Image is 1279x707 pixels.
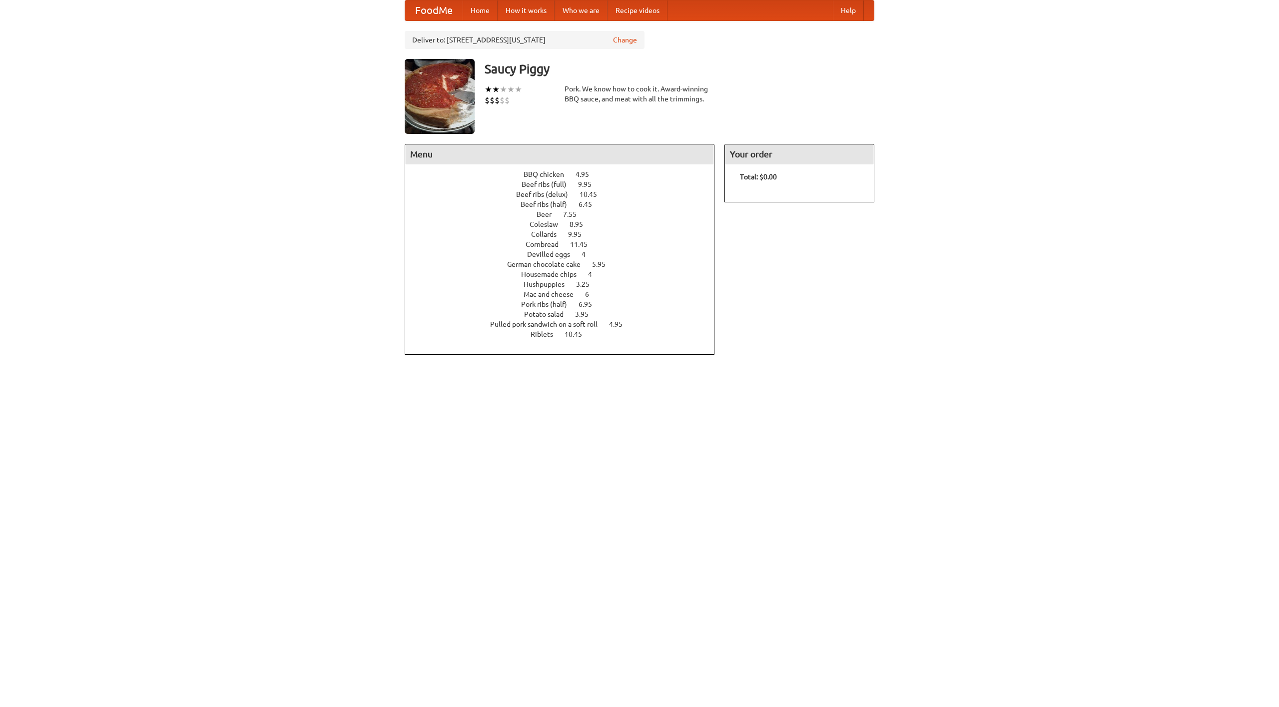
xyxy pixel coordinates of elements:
li: $ [495,95,500,106]
span: Pork ribs (half) [521,300,577,308]
a: Housemade chips 4 [521,270,611,278]
a: FoodMe [405,0,463,20]
span: 11.45 [570,240,598,248]
span: 9.95 [568,230,592,238]
a: Beef ribs (full) 9.95 [522,180,610,188]
a: Recipe videos [608,0,667,20]
a: Pulled pork sandwich on a soft roll 4.95 [490,320,641,328]
a: Beef ribs (delux) 10.45 [516,190,616,198]
span: Beef ribs (delux) [516,190,578,198]
span: 9.95 [578,180,602,188]
a: Beef ribs (half) 6.45 [521,200,611,208]
h4: Menu [405,144,714,164]
span: 4.95 [576,170,599,178]
span: Riblets [531,330,563,338]
span: Mac and cheese [524,290,584,298]
img: angular.jpg [405,59,475,134]
a: Change [613,35,637,45]
a: German chocolate cake 5.95 [507,260,624,268]
span: BBQ chicken [524,170,574,178]
a: Home [463,0,498,20]
h4: Your order [725,144,874,164]
span: Beef ribs (half) [521,200,577,208]
div: Pork. We know how to cook it. Award-winning BBQ sauce, and meat with all the trimmings. [565,84,714,104]
span: 4.95 [609,320,633,328]
a: Devilled eggs 4 [527,250,604,258]
a: BBQ chicken 4.95 [524,170,608,178]
div: Deliver to: [STREET_ADDRESS][US_STATE] [405,31,644,49]
span: 4 [588,270,602,278]
a: Pork ribs (half) 6.95 [521,300,611,308]
li: ★ [492,84,500,95]
span: Collards [531,230,567,238]
span: 5.95 [592,260,616,268]
span: 3.25 [576,280,600,288]
span: Pulled pork sandwich on a soft roll [490,320,608,328]
li: $ [490,95,495,106]
a: Potato salad 3.95 [524,310,607,318]
span: Beef ribs (full) [522,180,577,188]
a: Mac and cheese 6 [524,290,608,298]
a: Coleslaw 8.95 [530,220,602,228]
span: Devilled eggs [527,250,580,258]
span: 6.45 [579,200,602,208]
span: Beer [537,210,562,218]
li: $ [485,95,490,106]
span: 6.95 [579,300,602,308]
span: Housemade chips [521,270,587,278]
span: Coleslaw [530,220,568,228]
a: Help [833,0,864,20]
a: Who we are [555,0,608,20]
a: Cornbread 11.45 [526,240,606,248]
a: How it works [498,0,555,20]
span: German chocolate cake [507,260,591,268]
h3: Saucy Piggy [485,59,874,79]
li: ★ [485,84,492,95]
a: Riblets 10.45 [531,330,601,338]
li: ★ [500,84,507,95]
li: ★ [507,84,515,95]
a: Collards 9.95 [531,230,600,238]
b: Total: $0.00 [740,173,777,181]
span: 6 [585,290,599,298]
span: 8.95 [570,220,593,228]
li: $ [500,95,505,106]
li: ★ [515,84,522,95]
a: Beer 7.55 [537,210,595,218]
span: 7.55 [563,210,587,218]
span: Potato salad [524,310,574,318]
a: Hushpuppies 3.25 [524,280,608,288]
span: Hushpuppies [524,280,575,288]
span: 10.45 [580,190,607,198]
span: Cornbread [526,240,569,248]
span: 10.45 [565,330,592,338]
span: 4 [582,250,596,258]
span: 3.95 [575,310,599,318]
li: $ [505,95,510,106]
